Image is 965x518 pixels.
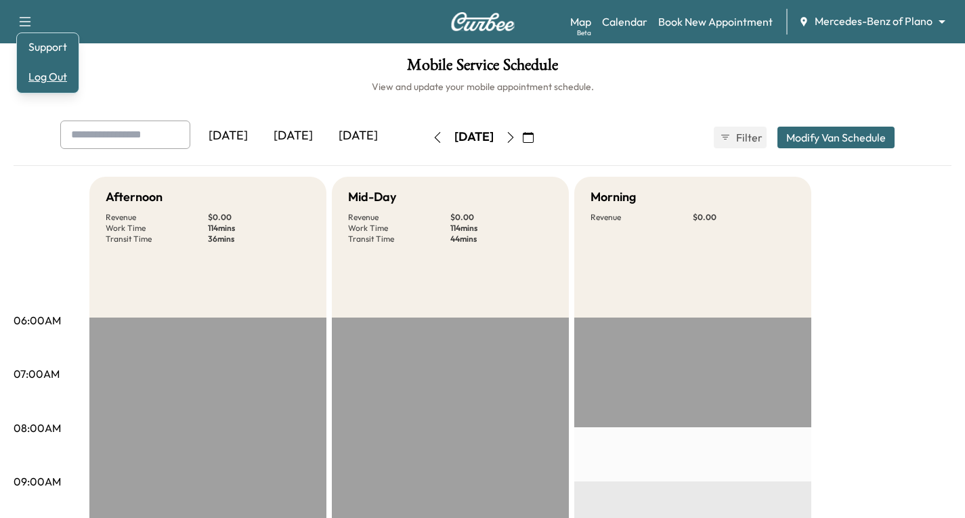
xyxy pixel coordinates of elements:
[14,57,951,80] h1: Mobile Service Schedule
[591,212,693,223] p: Revenue
[570,14,591,30] a: MapBeta
[577,28,591,38] div: Beta
[196,121,261,152] div: [DATE]
[208,223,310,234] p: 114 mins
[208,212,310,223] p: $ 0.00
[450,223,553,234] p: 114 mins
[261,121,326,152] div: [DATE]
[208,234,310,244] p: 36 mins
[348,223,450,234] p: Work Time
[326,121,391,152] div: [DATE]
[450,234,553,244] p: 44 mins
[14,473,61,490] p: 09:00AM
[777,127,895,148] button: Modify Van Schedule
[348,234,450,244] p: Transit Time
[22,66,73,87] button: Log Out
[602,14,647,30] a: Calendar
[106,212,208,223] p: Revenue
[658,14,773,30] a: Book New Appointment
[106,188,163,207] h5: Afternoon
[714,127,767,148] button: Filter
[106,234,208,244] p: Transit Time
[106,223,208,234] p: Work Time
[14,80,951,93] h6: View and update your mobile appointment schedule.
[348,188,396,207] h5: Mid-Day
[693,212,795,223] p: $ 0.00
[450,12,515,31] img: Curbee Logo
[591,188,636,207] h5: Morning
[22,39,73,55] a: Support
[736,129,760,146] span: Filter
[454,129,494,146] div: [DATE]
[815,14,932,29] span: Mercedes-Benz of Plano
[14,366,60,382] p: 07:00AM
[14,312,61,328] p: 06:00AM
[348,212,450,223] p: Revenue
[14,420,61,436] p: 08:00AM
[450,212,553,223] p: $ 0.00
